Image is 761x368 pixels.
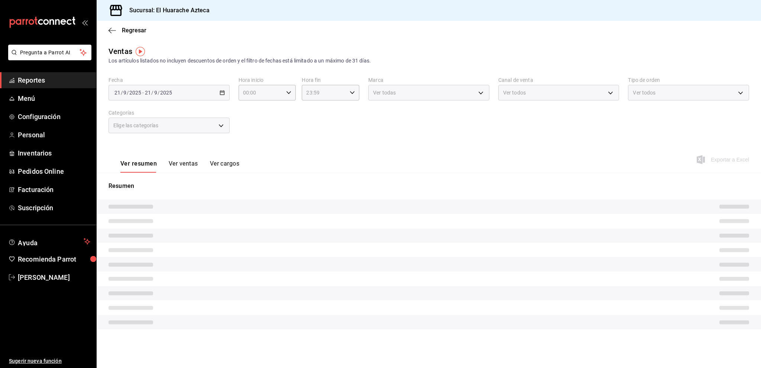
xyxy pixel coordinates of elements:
span: Pregunta a Parrot AI [20,49,80,57]
button: Ver cargos [210,160,240,173]
input: -- [123,90,127,96]
span: Reportes [18,75,90,85]
label: Canal de venta [498,77,619,83]
span: Ver todos [633,89,655,96]
span: Ver todas [373,89,396,96]
img: Tooltip marker [136,47,145,56]
label: Hora fin [302,77,359,83]
span: / [158,90,160,96]
input: ---- [160,90,172,96]
button: Pregunta a Parrot AI [8,45,91,60]
label: Tipo de orden [628,77,749,83]
button: Ver ventas [169,160,198,173]
span: Suscripción [18,203,90,213]
span: Personal [18,130,90,140]
span: Inventarios [18,148,90,158]
div: Los artículos listados no incluyen descuentos de orden y el filtro de fechas está limitado a un m... [109,57,749,65]
span: Recomienda Parrot [18,254,90,264]
input: -- [145,90,151,96]
span: Regresar [122,27,146,34]
span: Elige las categorías [113,122,159,129]
span: - [142,90,144,96]
button: Ver resumen [120,160,157,173]
label: Categorías [109,110,230,115]
span: Configuración [18,112,90,122]
span: Menú [18,93,90,103]
label: Marca [368,77,489,83]
h3: Sucursal: El Huarache Azteca [123,6,210,15]
p: Resumen [109,182,749,191]
div: Ventas [109,46,132,57]
input: ---- [129,90,142,96]
input: -- [114,90,121,96]
a: Pregunta a Parrot AI [5,54,91,62]
label: Hora inicio [239,77,296,83]
span: Ver todos [503,89,526,96]
span: Facturación [18,185,90,195]
span: / [127,90,129,96]
span: [PERSON_NAME] [18,272,90,282]
div: navigation tabs [120,160,239,173]
button: Regresar [109,27,146,34]
input: -- [154,90,158,96]
span: Sugerir nueva función [9,357,90,365]
span: / [121,90,123,96]
button: open_drawer_menu [82,19,88,25]
span: / [151,90,153,96]
label: Fecha [109,77,230,83]
span: Ayuda [18,237,81,246]
span: Pedidos Online [18,166,90,176]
